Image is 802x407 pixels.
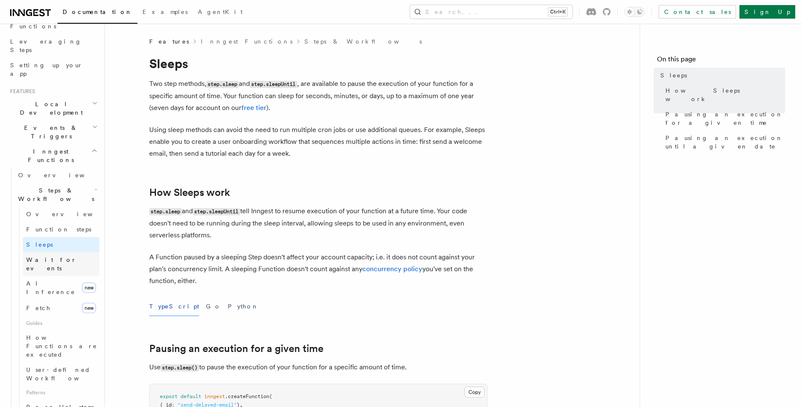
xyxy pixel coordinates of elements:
[228,297,259,316] button: Python
[18,172,105,179] span: Overview
[149,297,199,316] button: TypeScript
[7,100,92,117] span: Local Development
[149,78,487,114] p: Two step methods, and , are available to pause the execution of your function for a specific amou...
[23,252,99,276] a: Wait for events
[137,3,193,23] a: Examples
[665,86,785,103] span: How Sleeps work
[201,37,293,46] a: Inngest Functions
[10,62,83,77] span: Setting up your app
[57,3,137,24] a: Documentation
[7,96,99,120] button: Local Development
[149,124,487,159] p: Using sleep methods can avoid the need to run multiple cron jobs or use additional queues. For ex...
[7,120,99,144] button: Events & Triggers
[149,205,487,241] p: and tell Inngest to resume execution of your function at a future time. Your code doesn't need to...
[193,208,240,215] code: step.sleepUntil
[23,300,99,316] a: Fetchnew
[250,81,297,88] code: step.sleepUntil
[181,393,201,399] span: default
[142,8,188,15] span: Examples
[26,256,77,272] span: Wait for events
[149,361,487,374] p: Use to pause the execution of your function for a specific amount of time.
[149,208,182,215] code: step.sleep
[23,276,99,300] a: AI Inferencenew
[662,130,785,154] a: Pausing an execution until a given date
[465,387,484,398] button: Copy
[410,5,572,19] button: Search...Ctrl+K
[23,316,99,330] span: Guides
[665,134,785,151] span: Pausing an execution until a given date
[26,280,75,295] span: AI Inference
[63,8,132,15] span: Documentation
[624,7,645,17] button: Toggle dark mode
[7,124,92,140] span: Events & Triggers
[149,251,487,287] p: A Function paused by a sleeping Step doesn't affect your account capacity; i.e. it does not count...
[7,144,99,168] button: Inngest Functions
[15,168,99,183] a: Overview
[204,393,225,399] span: inngest
[657,54,785,68] h4: On this page
[160,393,178,399] span: export
[225,393,269,399] span: .createFunction
[304,37,422,46] a: Steps & Workflows
[15,186,94,203] span: Steps & Workflows
[23,386,99,399] span: Patterns
[206,297,221,316] button: Go
[665,110,785,127] span: Pausing an execution for a given time
[548,8,567,16] kbd: Ctrl+K
[26,241,53,248] span: Sleeps
[26,334,97,358] span: How Functions are executed
[662,107,785,130] a: Pausing an execution for a given time
[26,226,91,233] span: Function steps
[26,211,113,217] span: Overview
[198,8,243,15] span: AgentKit
[15,183,99,206] button: Steps & Workflows
[241,104,266,112] a: free tier
[10,38,82,53] span: Leveraging Steps
[662,83,785,107] a: How Sleeps work
[659,5,736,19] a: Contact sales
[362,265,422,273] a: concurrency policy
[23,362,99,386] a: User-defined Workflows
[26,366,102,382] span: User-defined Workflows
[193,3,248,23] a: AgentKit
[739,5,795,19] a: Sign Up
[7,147,91,164] span: Inngest Functions
[161,364,199,371] code: step.sleep()
[7,88,35,95] span: Features
[7,58,99,81] a: Setting up your app
[23,237,99,252] a: Sleeps
[82,303,96,313] span: new
[269,393,272,399] span: (
[206,81,239,88] code: step.sleep
[657,68,785,83] a: Sleeps
[7,34,99,58] a: Leveraging Steps
[660,71,687,80] span: Sleeps
[23,222,99,237] a: Function steps
[149,187,230,198] a: How Sleeps work
[23,206,99,222] a: Overview
[149,343,323,355] a: Pausing an execution for a given time
[23,330,99,362] a: How Functions are executed
[149,37,189,46] span: Features
[26,305,51,311] span: Fetch
[149,56,487,71] h1: Sleeps
[82,283,96,293] span: new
